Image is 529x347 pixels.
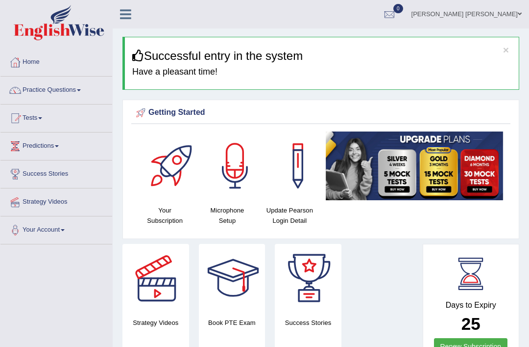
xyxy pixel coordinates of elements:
[139,205,191,226] h4: Your Subscription
[275,318,341,328] h4: Success Stories
[132,67,511,77] h4: Have a pleasant time!
[326,132,503,200] img: small5.jpg
[122,318,189,328] h4: Strategy Videos
[393,4,403,13] span: 0
[0,188,112,213] a: Strategy Videos
[0,49,112,73] a: Home
[0,160,112,185] a: Success Stories
[434,301,508,310] h4: Days to Expiry
[0,133,112,157] a: Predictions
[199,318,265,328] h4: Book PTE Exam
[503,45,509,55] button: ×
[134,106,508,120] div: Getting Started
[0,77,112,101] a: Practice Questions
[201,205,253,226] h4: Microphone Setup
[0,105,112,129] a: Tests
[132,50,511,62] h3: Successful entry in the system
[264,205,316,226] h4: Update Pearson Login Detail
[461,314,481,333] b: 25
[0,216,112,241] a: Your Account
